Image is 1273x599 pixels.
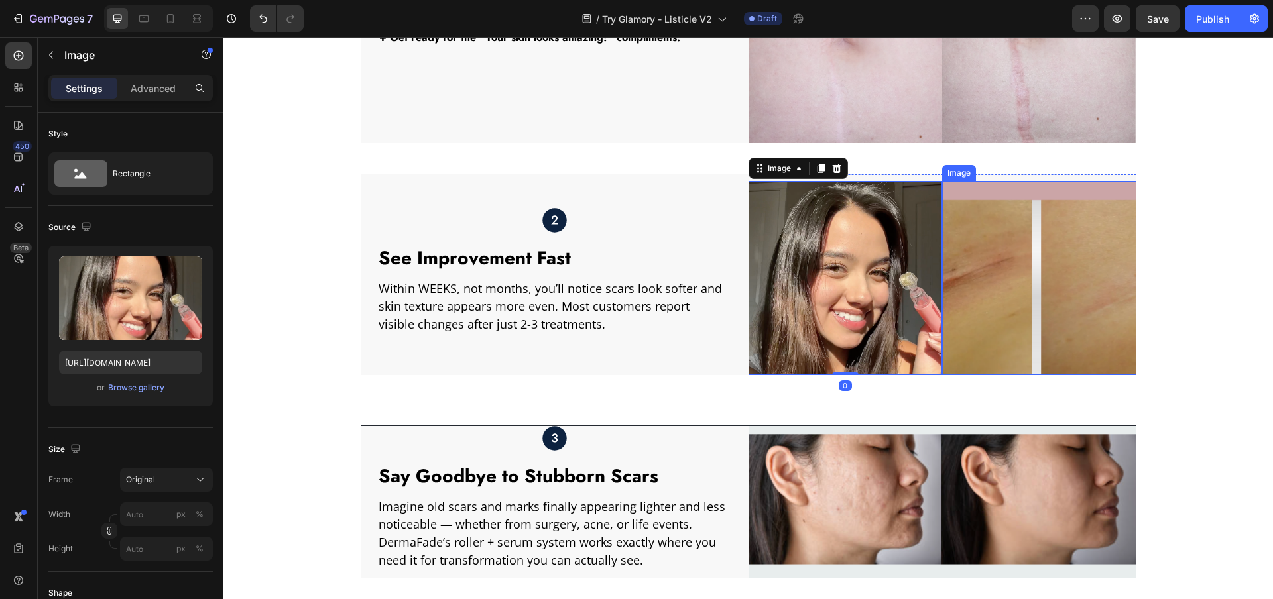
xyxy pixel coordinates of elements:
span: Draft [757,13,777,25]
img: gempages_512942214725239919-1d7ff789-d921-4f45-9b11-b51ea7867675.svg [525,144,719,338]
div: 450 [13,141,32,152]
div: Undo/Redo [250,5,304,32]
div: Image [721,130,750,142]
input: px% [120,502,213,526]
p: Within WEEKS, not months, you’ll notice scars look softer and skin texture appears more even. Mos... [155,243,504,296]
div: Size [48,441,84,459]
p: Advanced [131,82,176,95]
div: % [196,508,204,520]
p: Say Goodbye to Stubborn Scars [155,428,507,451]
div: Image [542,125,570,137]
span: Original [126,474,155,486]
input: px% [120,537,213,561]
img: 1744251908-numbers_2.svg [319,171,343,195]
img: gempages_512942214725239919-66e9df23-d7f4-4ae4-ac5a-7d1f3cf22745.png [719,144,913,338]
div: Publish [1196,12,1229,26]
p: Settings [66,82,103,95]
p: 7 [87,11,93,27]
button: % [173,506,189,522]
iframe: To enrich screen reader interactions, please activate Accessibility in Grammarly extension settings [223,37,1273,599]
p: Imagine old scars and marks finally appearing lighter and less noticeable — whether from surgery,... [155,461,504,532]
div: px [176,508,186,520]
label: Frame [48,474,73,486]
div: % [196,543,204,555]
span: or [97,380,105,396]
div: px [176,543,186,555]
button: % [173,541,189,557]
div: Source [48,219,94,237]
span: Try Glamory - Listicle V2 [602,12,712,26]
img: gempages_512942214725239919-e682f896-173f-446c-a41b-ee6d9cfe2c6f.png [525,389,913,541]
p: See Improvement Fast [155,210,507,233]
div: Rectangle [113,158,194,189]
div: Beta [10,243,32,253]
span: / [596,12,599,26]
button: Publish [1185,5,1241,32]
span: Save [1147,13,1169,25]
button: px [192,541,208,557]
p: Image [64,47,177,63]
button: Browse gallery [107,381,165,394]
button: Save [1136,5,1180,32]
label: Height [48,543,73,555]
label: Width [48,508,70,520]
img: 1744251905-numbers_3.svg [319,389,343,413]
div: Browse gallery [108,382,164,394]
div: Shape [48,587,72,599]
div: 0 [615,343,629,354]
div: Style [48,128,68,140]
img: preview-image [59,256,202,340]
button: Original [120,468,213,492]
button: 7 [5,5,99,32]
input: https://example.com/image.jpg [59,351,202,374]
button: px [192,506,208,522]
